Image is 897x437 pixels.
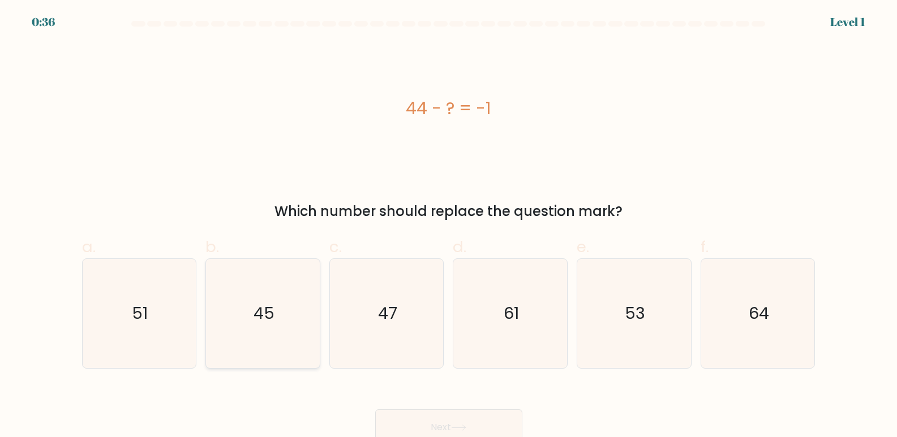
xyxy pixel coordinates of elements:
span: d. [453,236,466,258]
span: b. [205,236,219,258]
text: 45 [254,302,274,325]
text: 53 [625,302,645,325]
div: Level 1 [830,14,865,31]
text: 61 [504,302,519,325]
div: 44 - ? = -1 [82,96,816,121]
div: 0:36 [32,14,55,31]
text: 64 [749,302,769,325]
span: c. [329,236,342,258]
text: 51 [132,302,148,325]
div: Which number should replace the question mark? [89,201,809,222]
text: 47 [378,302,397,325]
span: f. [701,236,709,258]
span: a. [82,236,96,258]
span: e. [577,236,589,258]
